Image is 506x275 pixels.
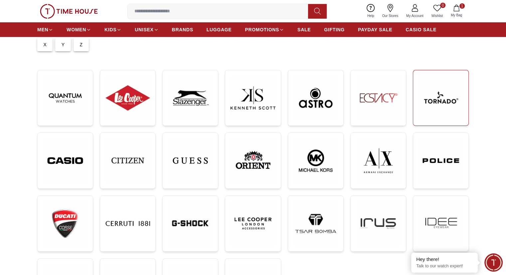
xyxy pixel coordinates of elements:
[363,3,378,20] a: Help
[231,201,275,246] img: ...
[245,26,279,33] span: PROMOTIONS
[245,24,284,36] a: PROMOTIONS
[419,76,463,120] img: ...
[43,76,87,120] img: ...
[356,138,401,183] img: ...
[293,76,338,120] img: ...
[358,24,392,36] a: PAYDAY SALE
[324,24,345,36] a: GIFTING
[459,3,465,9] span: 1
[67,24,91,36] a: WOMEN
[356,201,401,246] img: ...
[80,41,83,48] p: Z
[207,24,232,36] a: LUGGAGE
[293,201,338,246] img: ...
[380,13,401,18] span: Our Stores
[440,3,445,8] span: 0
[419,138,463,183] img: ...
[404,13,426,18] span: My Account
[135,24,158,36] a: UNISEX
[297,26,311,33] span: SALE
[104,24,121,36] a: KIDS
[427,3,447,20] a: 0Wishlist
[43,41,47,48] p: X
[168,76,213,120] img: ...
[104,26,116,33] span: KIDS
[43,201,87,246] img: ...
[37,24,53,36] a: MEN
[416,256,473,263] div: Hey there!
[105,76,150,120] img: ...
[406,26,436,33] span: CASIO SALE
[105,201,150,246] img: ...
[37,26,48,33] span: MEN
[297,24,311,36] a: SALE
[358,26,392,33] span: PAYDAY SALE
[40,4,98,19] img: ...
[416,263,473,269] p: Talk to our watch expert!
[62,41,65,48] p: Y
[207,26,232,33] span: LUGGAGE
[172,26,193,33] span: BRANDS
[324,26,345,33] span: GIFTING
[67,26,86,33] span: WOMEN
[231,76,275,120] img: ...
[135,26,153,33] span: UNISEX
[429,13,445,18] span: Wishlist
[365,13,377,18] span: Help
[484,253,503,272] div: Chat Widget
[448,13,465,18] span: My Bag
[105,138,150,183] img: ...
[168,138,213,183] img: ...
[172,24,193,36] a: BRANDS
[419,201,463,246] img: ...
[406,24,436,36] a: CASIO SALE
[231,138,275,183] img: ...
[43,138,87,183] img: ...
[378,3,402,20] a: Our Stores
[168,201,213,246] img: ...
[293,138,338,183] img: ...
[356,76,401,120] img: ...
[447,3,466,19] button: 1My Bag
